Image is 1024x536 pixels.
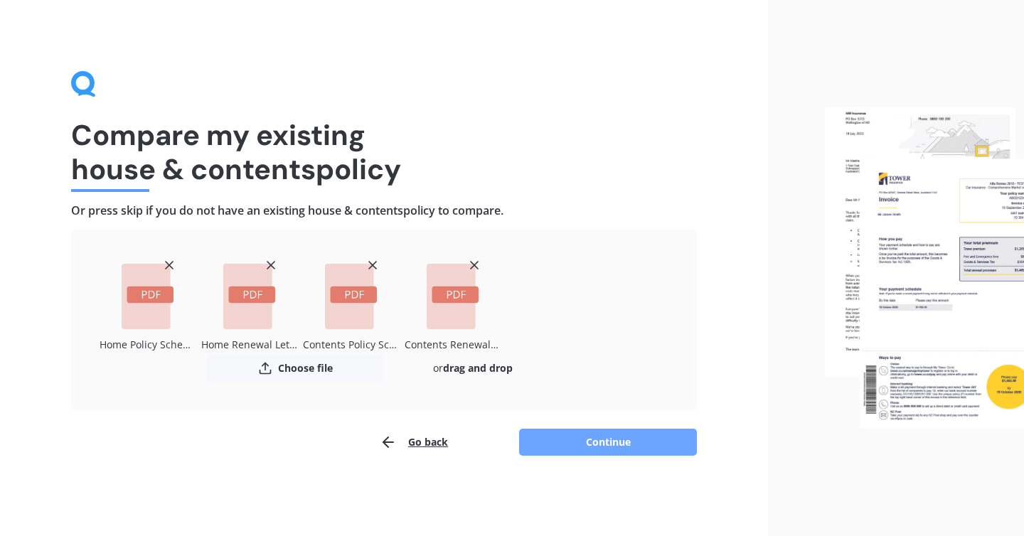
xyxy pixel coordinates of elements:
[71,203,697,218] h4: Or press skip if you do not have an existing house & contents policy to compare.
[201,335,297,354] div: Home Renewal Letter AHM027479917.pdf
[519,429,697,456] button: Continue
[825,107,1024,429] img: files.webp
[303,335,399,354] div: Contents Policy Schedule AHM023243399.pdf
[384,354,562,382] div: or
[443,361,513,375] b: drag and drop
[100,335,196,354] div: Home Policy Schedule AHM027479917.pdf
[405,335,501,354] div: Contents Renewal Letter AHM023243399.pdf
[71,118,697,186] h1: Compare my existing house & contents policy
[380,428,448,456] button: Go back
[206,354,384,382] button: Choose file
